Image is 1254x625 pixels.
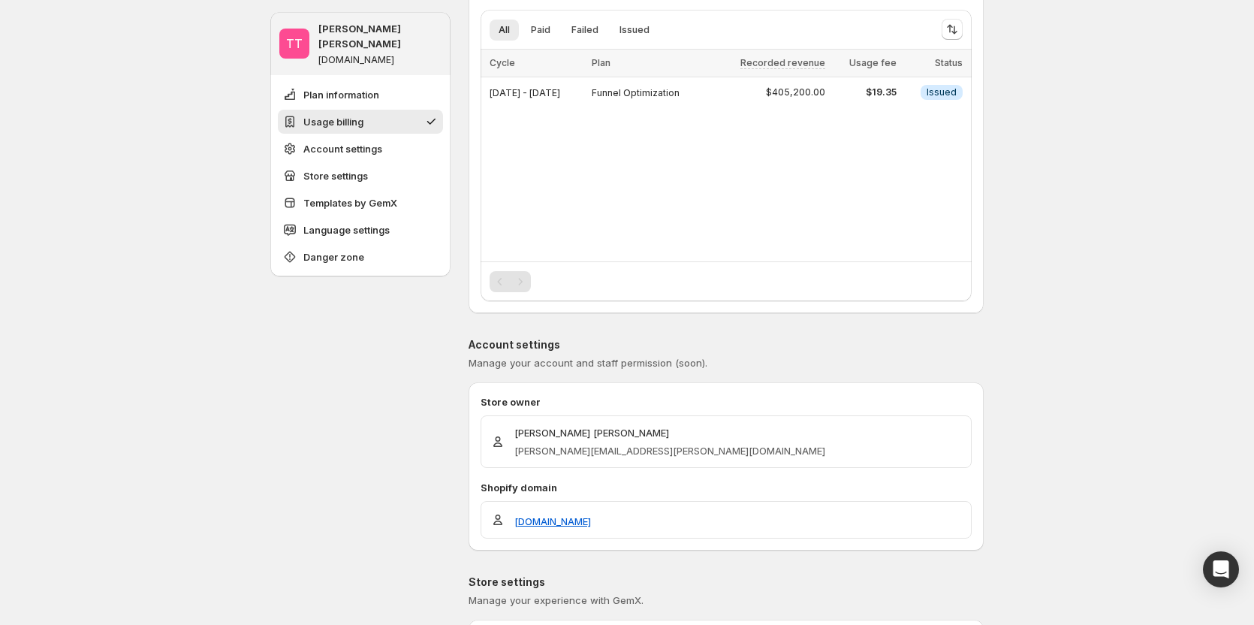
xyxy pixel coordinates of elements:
span: Issued [619,24,650,36]
span: Plan [592,57,610,68]
p: Store owner [481,394,972,409]
p: [PERSON_NAME] [PERSON_NAME] [318,21,442,51]
span: Cycle [490,57,515,68]
p: Shopify domain [481,480,972,495]
span: Danger zone [303,249,364,264]
span: Store settings [303,168,368,183]
span: Templates by GemX [303,195,397,210]
p: [PERSON_NAME][EMAIL_ADDRESS][PERSON_NAME][DOMAIN_NAME] [514,443,825,458]
nav: Pagination [490,271,531,292]
span: Paid [531,24,550,36]
span: Tanya Tanya [279,29,309,59]
button: Plan information [278,83,443,107]
p: Store settings [469,575,984,590]
span: Failed [571,24,598,36]
span: All [499,24,510,36]
button: Language settings [278,218,443,242]
span: Manage your experience with GemX. [469,594,644,606]
a: [DOMAIN_NAME] [514,514,591,529]
span: Plan information [303,87,379,102]
span: [DATE] - [DATE] [490,87,560,98]
button: Usage billing [278,110,443,134]
span: $405,200.00 [766,86,825,98]
span: Account settings [303,141,382,156]
span: Manage your account and staff permission (soon). [469,357,707,369]
text: TT [286,36,303,51]
span: Language settings [303,222,390,237]
button: Account settings [278,137,443,161]
span: Status [935,57,963,68]
span: Funnel Optimization [592,87,680,98]
p: [PERSON_NAME] [PERSON_NAME] [514,425,825,440]
button: Danger zone [278,245,443,269]
span: Issued [927,86,957,98]
div: Open Intercom Messenger [1203,551,1239,587]
p: [DOMAIN_NAME] [318,54,394,66]
span: Recorded revenue [740,57,825,69]
button: Store settings [278,164,443,188]
button: Templates by GemX [278,191,443,215]
span: $19.35 [834,86,897,98]
span: Usage billing [303,114,363,129]
span: Usage fee [849,57,897,68]
button: Sort the results [942,19,963,40]
p: Account settings [469,337,984,352]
